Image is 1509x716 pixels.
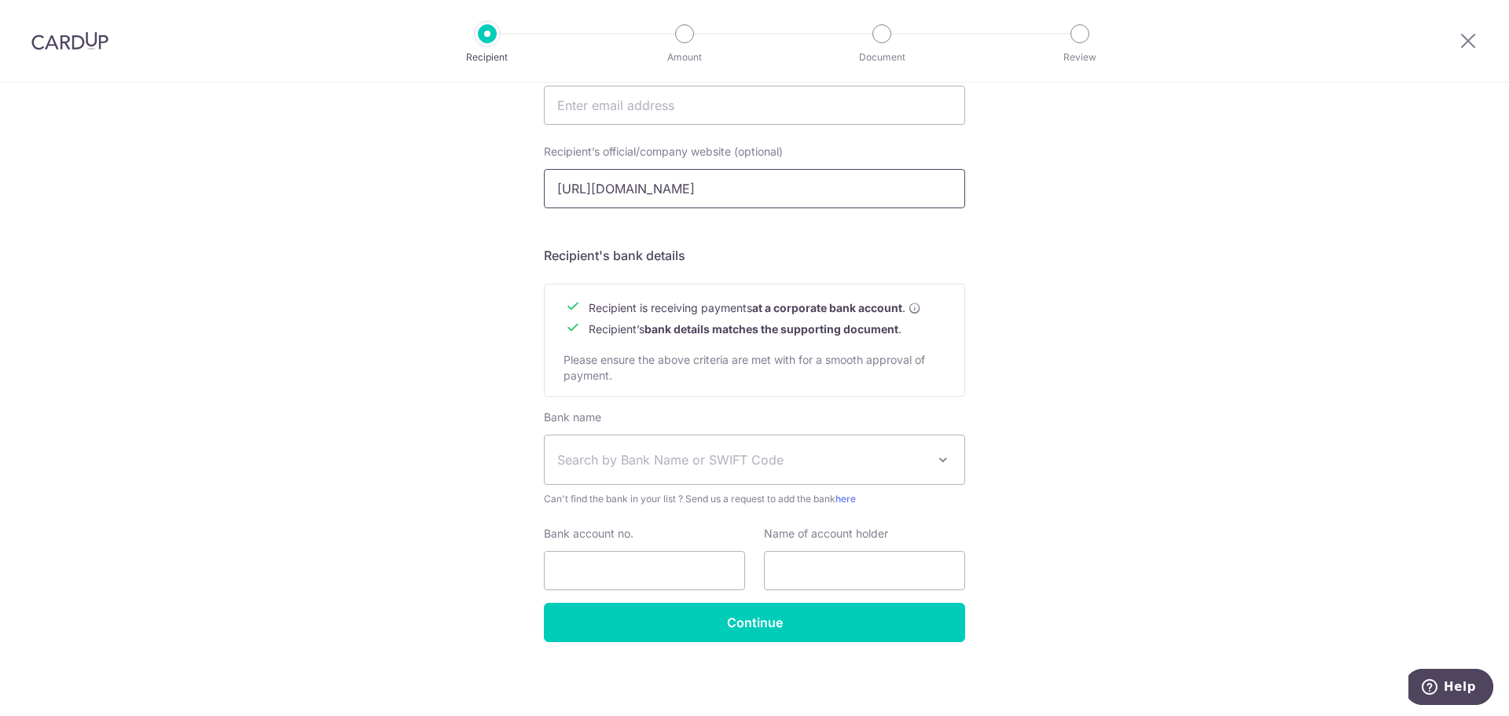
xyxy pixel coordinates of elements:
[644,322,898,336] b: bank details matches the supporting document
[824,50,940,65] p: Document
[764,526,888,542] label: Name of account holder
[557,450,927,469] span: Search by Bank Name or SWIFT Code
[1408,669,1493,708] iframe: Opens a widget where you can find more information
[752,300,902,316] b: at a corporate bank account
[31,31,108,50] img: CardUp
[626,50,743,65] p: Amount
[835,493,856,505] a: here
[589,322,901,336] span: Recipient’s .
[564,353,925,382] span: Please ensure the above criteria are met with for a smooth approval of payment.
[35,11,68,25] span: Help
[544,603,965,642] input: Continue
[1022,50,1138,65] p: Review
[589,300,921,316] span: Recipient is receiving payments .
[544,526,633,542] label: Bank account no.
[544,144,783,160] label: Recipient’s official/company website (optional)
[544,246,965,265] h5: Recipient's bank details
[544,86,965,125] input: Enter email address
[544,409,601,425] label: Bank name
[544,491,965,507] span: Can't find the bank in your list ? Send us a request to add the bank
[429,50,545,65] p: Recipient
